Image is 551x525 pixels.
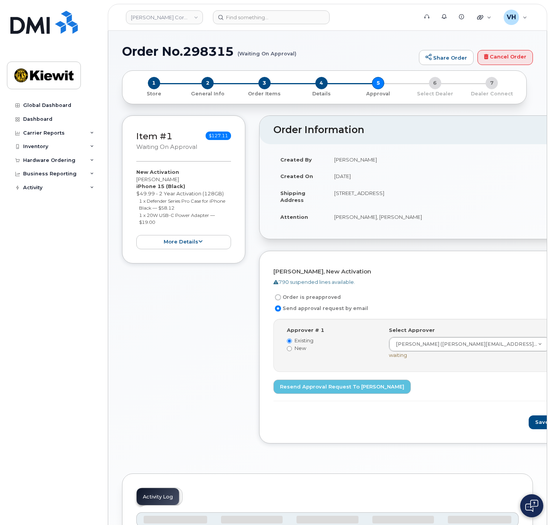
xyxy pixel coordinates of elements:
[122,45,415,58] h1: Order No.298315
[136,183,185,189] strong: iPhone 15 (Black)
[273,293,341,302] label: Order is preapproved
[201,77,214,89] span: 2
[183,90,233,97] p: General Info
[238,45,296,57] small: (Waiting On Approval)
[273,380,411,394] a: Resend Approval Request to [PERSON_NAME]
[419,50,474,65] a: Share Order
[391,341,538,348] span: [PERSON_NAME] ([PERSON_NAME][EMAIL_ADDRESS][PERSON_NAME][PERSON_NAME][DOMAIN_NAME])
[129,89,179,97] a: 1 Store
[287,346,292,351] input: New
[477,50,533,65] a: Cancel Order
[280,157,312,163] strong: Created By
[287,338,292,343] input: Existing
[148,77,160,89] span: 1
[287,345,377,352] label: New
[236,89,293,97] a: 3 Order Items
[280,173,313,179] strong: Created On
[258,77,271,89] span: 3
[293,89,350,97] a: 4 Details
[136,168,231,249] div: [PERSON_NAME] $49.99 - 2 Year Activation (128GB)
[275,294,281,300] input: Order is preapproved
[179,89,236,97] a: 2 General Info
[287,337,377,344] label: Existing
[296,90,347,97] p: Details
[389,352,407,358] span: waiting
[275,305,281,312] input: Send approval request by email
[273,304,368,313] label: Send approval request by email
[136,235,231,249] button: more details
[136,169,179,175] strong: New Activation
[239,90,290,97] p: Order Items
[139,198,225,211] small: 1 x Defender Series Pro Case for iPhone Black — $58.12
[389,327,435,334] label: Select Approver
[389,337,549,351] a: [PERSON_NAME] ([PERSON_NAME][EMAIL_ADDRESS][PERSON_NAME][PERSON_NAME][DOMAIN_NAME])
[315,77,328,89] span: 4
[136,131,173,142] a: Item #1
[139,212,215,225] small: 1 x 20W USB-C Power Adapter — $19.00
[525,500,538,512] img: Open chat
[206,132,231,140] span: $127.11
[280,190,305,203] strong: Shipping Address
[280,214,308,220] strong: Attention
[287,327,324,334] label: Approver # 1
[132,90,176,97] p: Store
[136,143,197,150] small: Waiting On Approval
